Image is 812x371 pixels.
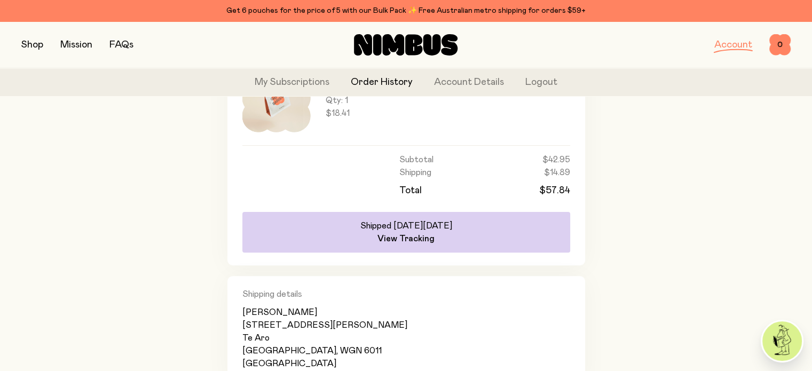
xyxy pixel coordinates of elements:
span: [GEOGRAPHIC_DATA] [242,357,336,370]
img: agent [762,321,802,361]
p: Shipped [DATE][DATE] [360,220,452,231]
a: Account Details [434,75,504,90]
a: Account [714,40,752,50]
a: View Tracking [377,233,435,244]
span: Subtotal [399,154,433,165]
a: FAQs [109,40,133,50]
div: Get 6 pouches for the price of 5 with our Bulk Pack ✨ Free Australian metro shipping for orders $59+ [21,4,791,17]
span: Te Aro [242,331,270,344]
span: [PERSON_NAME] [242,306,317,319]
button: 0 [769,34,791,56]
span: Total [399,184,422,197]
a: Order History [351,75,413,90]
button: Logout [525,75,557,90]
span: $42.95 [542,154,570,165]
span: $14.89 [544,167,570,178]
span: [STREET_ADDRESS][PERSON_NAME] [242,319,407,331]
span: [GEOGRAPHIC_DATA], WGN 6011 [242,344,382,357]
a: Mission [60,40,92,50]
a: My Subscriptions [255,75,329,90]
span: $18.41 [326,108,454,119]
span: $57.84 [539,184,570,197]
span: Qty: 1 [326,95,454,106]
h2: Shipping details [242,289,570,299]
span: Shipping [399,167,431,178]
